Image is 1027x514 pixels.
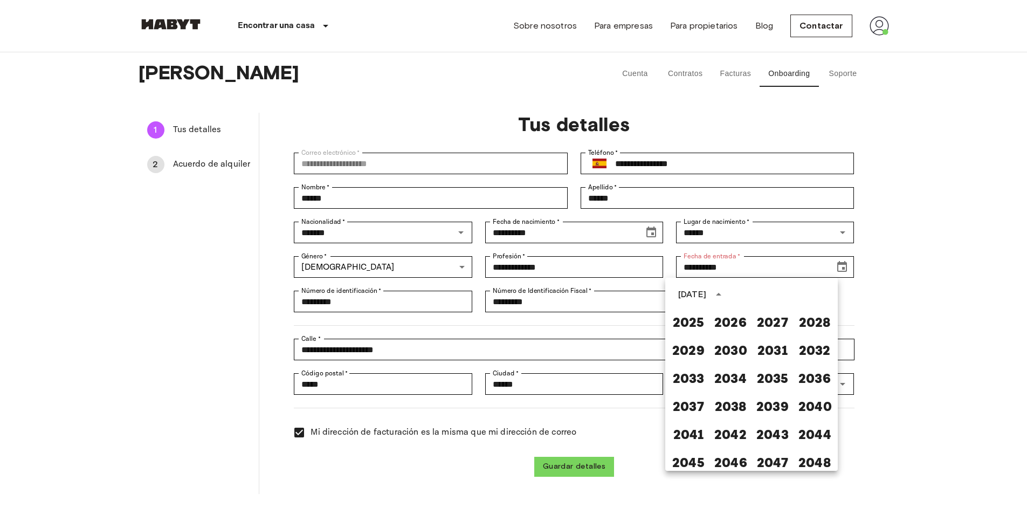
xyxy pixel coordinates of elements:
span: Tus detalles [173,124,251,136]
button: 2038 [711,395,750,415]
div: 2 [147,156,164,173]
label: Código postal [301,368,348,378]
button: 2036 [795,367,834,387]
button: Choose date, selected date is Aug 21, 1997 [640,222,662,243]
div: [DATE] [678,288,706,301]
div: Calle [294,339,854,360]
button: 2035 [753,367,792,387]
button: 2028 [795,311,834,331]
button: 2044 [795,423,834,443]
button: 2047 [753,451,792,471]
button: 2037 [669,395,708,415]
button: 2046 [711,451,750,471]
button: 2043 [753,423,792,443]
a: Sobre nosotros [513,19,577,32]
span: [PERSON_NAME] [139,61,581,87]
button: 2040 [795,395,834,415]
a: Para empresas [594,19,653,32]
div: Código postal [294,373,472,395]
img: Spain [592,159,606,168]
label: Número de identificación [301,286,381,296]
label: Teléfono [588,148,618,157]
div: Apellido [581,187,854,209]
button: Contratos [659,61,711,87]
label: Fecha de entrada [684,251,741,261]
button: Open [835,376,850,392]
button: 2026 [711,311,750,331]
button: Open [835,225,850,240]
div: Ciudad [485,373,663,395]
button: 2031 [753,339,792,359]
div: Nombre [294,187,568,209]
label: Lugar de nacimiento [684,217,749,227]
button: Facturas [711,61,760,87]
label: Apellido [588,182,617,192]
button: 2042 [711,423,750,443]
p: Encontrar una casa [238,19,315,32]
button: Choose date, selected date is Aug 27, 1902 [831,256,853,278]
label: Calle [301,334,321,344]
div: 1Tus detalles [139,117,259,143]
button: Cuenta [611,61,659,87]
button: Onboarding [760,61,818,87]
a: Para propietarios [670,19,738,32]
button: 2027 [753,311,792,331]
button: 2034 [711,367,750,387]
label: Género [301,251,327,261]
div: 1 [147,121,164,139]
button: 2041 [669,423,708,443]
img: Habyt [139,19,203,30]
div: Profesión [485,256,663,278]
div: [DEMOGRAPHIC_DATA] [294,256,472,278]
p: Tus detalles [294,113,854,135]
button: Soporte [819,61,867,87]
a: Contactar [790,15,852,37]
button: 2033 [669,367,708,387]
label: Nacionalidad [301,217,346,227]
label: Ciudad [493,368,519,378]
img: avatar [870,16,889,36]
label: Número de Identificación Fiscal [493,286,592,296]
label: Correo electrónico [301,148,360,157]
div: 2Acuerdo de alquiler [139,152,259,177]
button: 2032 [795,339,834,359]
div: Número de Identificación Fiscal [485,291,759,312]
label: Nombre [301,182,330,192]
div: Número de identificación [294,291,472,312]
button: Guardar detalles [534,457,614,477]
button: Select country [588,152,611,175]
span: Mi dirección de facturación es la misma que mi dirección de correo [311,426,576,439]
div: Correo electrónico [294,153,568,174]
label: Profesión [493,251,526,261]
button: 2030 [711,339,750,359]
button: 2029 [669,339,708,359]
button: 2045 [669,451,708,471]
button: Open [453,225,468,240]
button: 2025 [669,311,708,331]
label: Fecha de nacimiento [493,217,560,227]
span: Acuerdo de alquiler [173,158,251,171]
button: year view is open, switch to calendar view [709,285,728,304]
button: 2039 [753,395,792,415]
a: Blog [755,19,774,32]
button: 2048 [795,451,834,471]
